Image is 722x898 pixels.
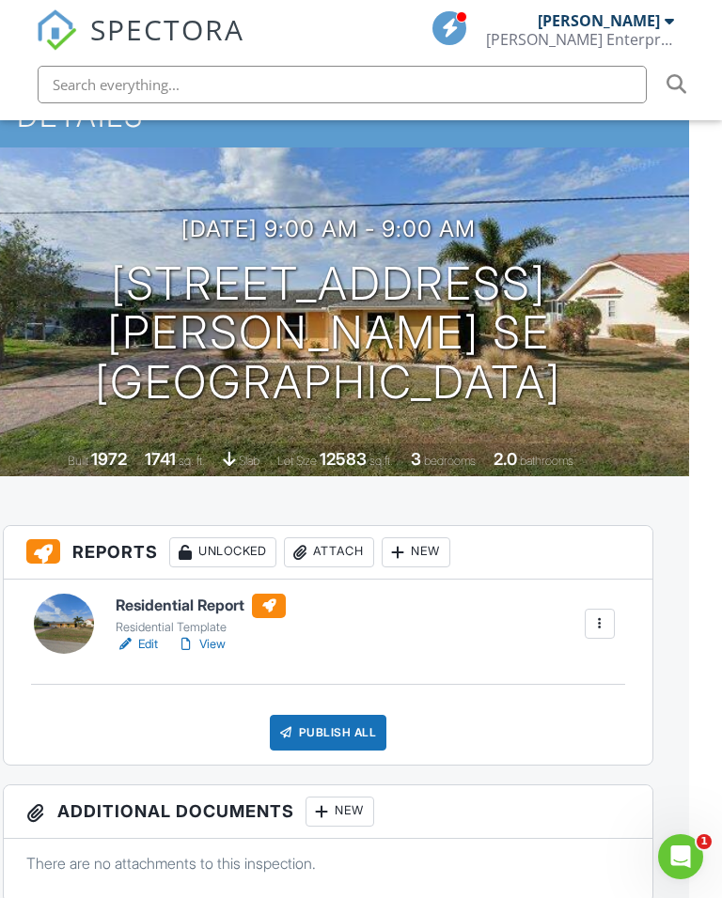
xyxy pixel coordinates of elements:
[91,449,127,469] div: 1972
[411,449,421,469] div: 3
[4,785,651,839] h3: Additional Documents
[17,66,639,132] h1: Inspection Details
[4,526,651,580] h3: Reports
[116,620,286,635] div: Residential Template
[116,594,286,618] h6: Residential Report
[320,449,367,469] div: 12583
[486,30,674,49] div: Goyette Enterprises
[36,25,244,65] a: SPECTORA
[382,537,450,567] div: New
[697,834,712,849] span: 1
[277,454,317,468] span: Lot Size
[145,449,176,469] div: 1741
[181,216,476,241] h3: [DATE] 9:00 am - 9:00 am
[38,66,647,103] input: Search everything...
[116,594,286,635] a: Residential Report Residential Template
[36,9,77,51] img: The Best Home Inspection Software - Spectora
[284,537,374,567] div: Attach
[116,635,158,654] a: Edit
[270,715,387,751] div: Publish All
[538,11,660,30] div: [PERSON_NAME]
[306,797,374,827] div: New
[424,454,476,468] span: bedrooms
[68,454,88,468] span: Built
[369,454,393,468] span: sq.ft.
[90,9,244,49] span: SPECTORA
[177,635,226,654] a: View
[520,454,573,468] span: bathrooms
[494,449,517,469] div: 2.0
[169,537,276,567] div: Unlocked
[239,454,259,468] span: slab
[658,834,703,879] iframe: Intercom live chat
[26,853,629,874] p: There are no attachments to this inspection.
[179,454,205,468] span: sq. ft.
